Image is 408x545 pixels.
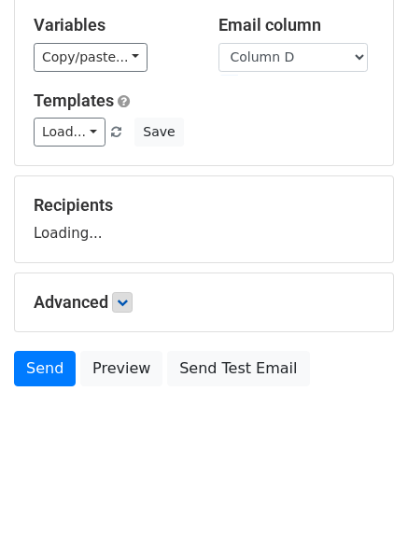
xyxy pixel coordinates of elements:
[14,351,76,386] a: Send
[315,455,408,545] iframe: Chat Widget
[34,195,374,244] div: Loading...
[34,118,106,147] a: Load...
[34,43,148,72] a: Copy/paste...
[134,118,183,147] button: Save
[34,15,190,35] h5: Variables
[34,195,374,216] h5: Recipients
[218,15,375,35] h5: Email column
[167,351,309,386] a: Send Test Email
[34,91,114,110] a: Templates
[80,351,162,386] a: Preview
[34,292,374,313] h5: Advanced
